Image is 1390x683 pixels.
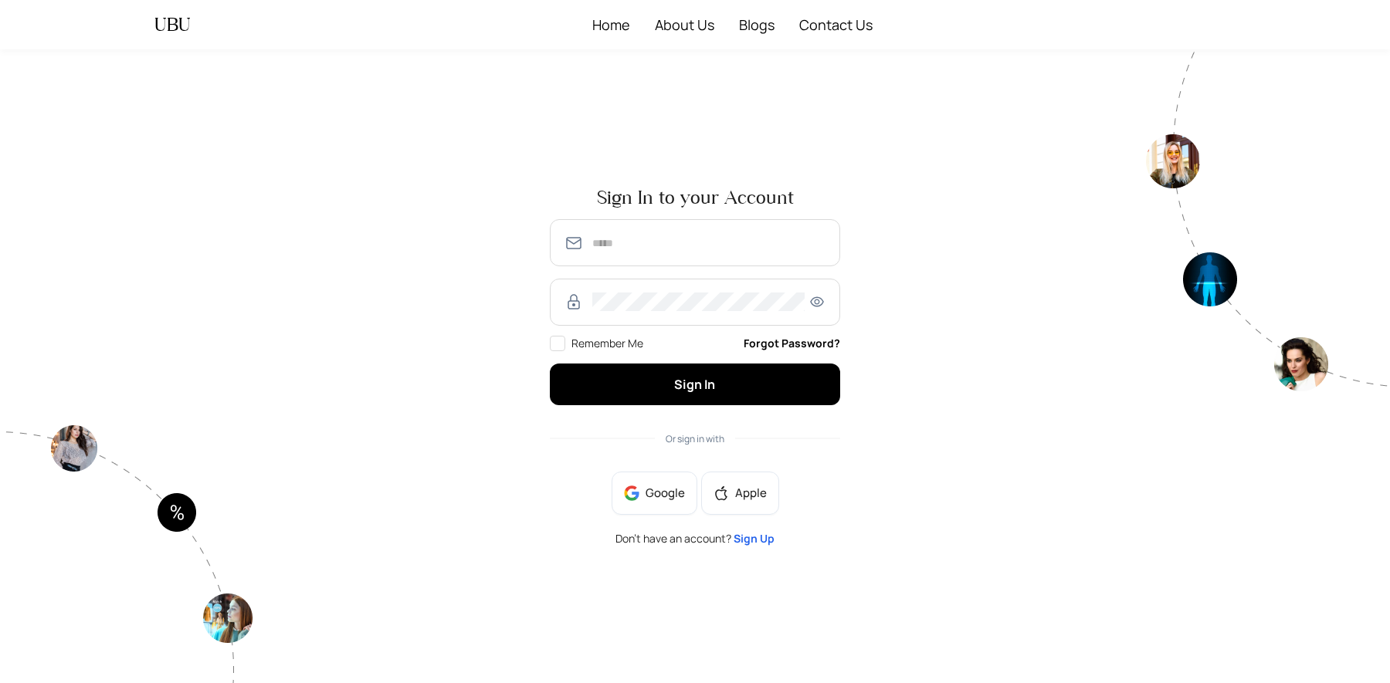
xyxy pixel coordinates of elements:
[744,335,840,352] a: Forgot Password?
[666,432,724,445] span: Or sign in with
[571,336,643,350] span: Remember Me
[734,531,775,546] a: Sign Up
[624,485,639,501] img: google-BnAmSPDJ.png
[1146,49,1390,391] img: authpagecirlce2-Tt0rwQ38.png
[612,472,697,515] button: Google
[646,485,685,502] span: Google
[550,188,840,207] span: Sign In to your Account
[615,533,775,544] span: Don’t have an account?
[564,234,583,252] img: SmmOVPU3il4LzjOz1YszJ8A9TzvK+6qU9RAAAAAElFTkSuQmCC
[701,472,779,515] button: appleApple
[674,376,715,393] span: Sign In
[735,485,767,502] span: Apple
[564,292,583,311] img: RzWbU6KsXbv8M5bTtlu7p38kHlzSfb4MlcTUAAAAASUVORK5CYII=
[714,485,729,501] span: apple
[808,295,826,309] span: eye
[550,363,840,404] button: Sign In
